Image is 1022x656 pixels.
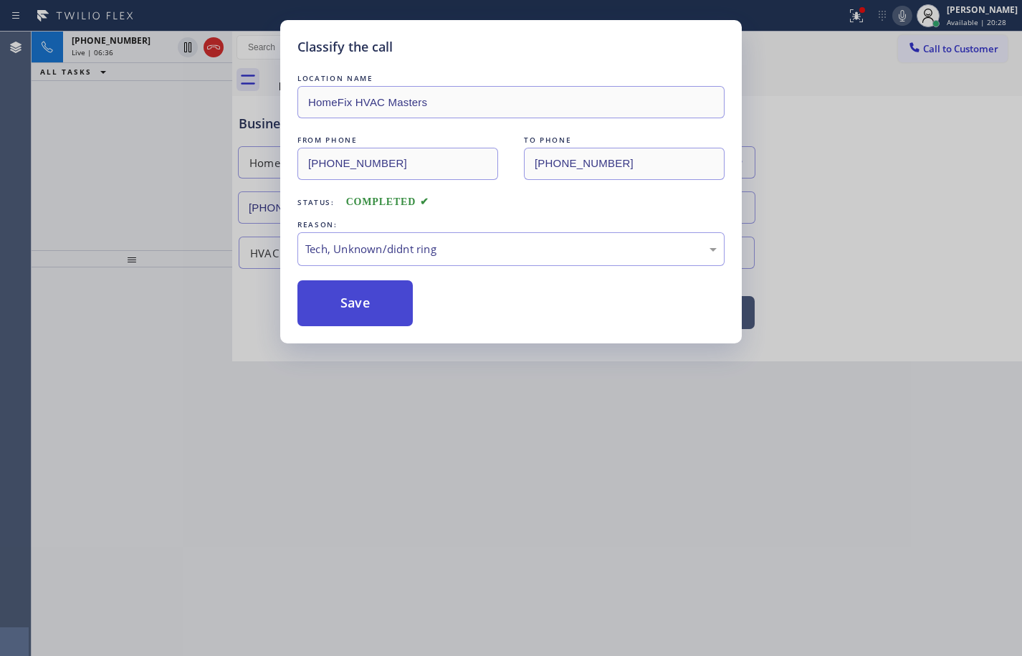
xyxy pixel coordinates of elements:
button: Save [297,280,413,326]
span: COMPLETED [346,196,429,207]
div: LOCATION NAME [297,71,725,86]
div: FROM PHONE [297,133,498,148]
input: To phone [524,148,725,180]
input: From phone [297,148,498,180]
div: REASON: [297,217,725,232]
div: TO PHONE [524,133,725,148]
span: Status: [297,197,335,207]
h5: Classify the call [297,37,393,57]
div: Tech, Unknown/didnt ring [305,241,717,257]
